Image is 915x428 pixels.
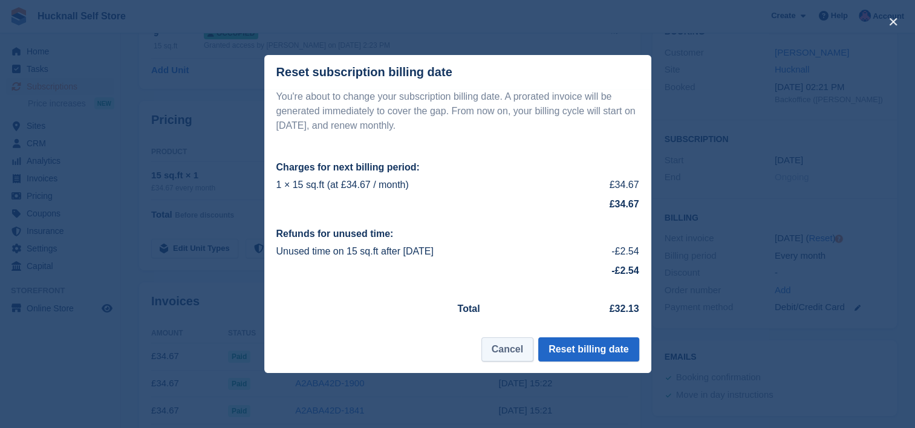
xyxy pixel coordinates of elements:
[585,242,639,261] td: -£2.54
[276,162,639,173] h2: Charges for next billing period:
[538,337,639,362] button: Reset billing date
[610,199,639,209] strong: £34.67
[611,265,639,276] strong: -£2.54
[276,89,639,133] p: You're about to change your subscription billing date. A prorated invoice will be generated immed...
[276,242,585,261] td: Unused time on 15 sq.ft after [DATE]
[276,229,639,239] h2: Refunds for unused time:
[276,175,573,195] td: 1 × 15 sq.ft (at £34.67 / month)
[458,303,480,314] strong: Total
[573,175,639,195] td: £34.67
[276,65,452,79] div: Reset subscription billing date
[610,303,639,314] strong: £32.13
[481,337,533,362] button: Cancel
[884,12,903,31] button: close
